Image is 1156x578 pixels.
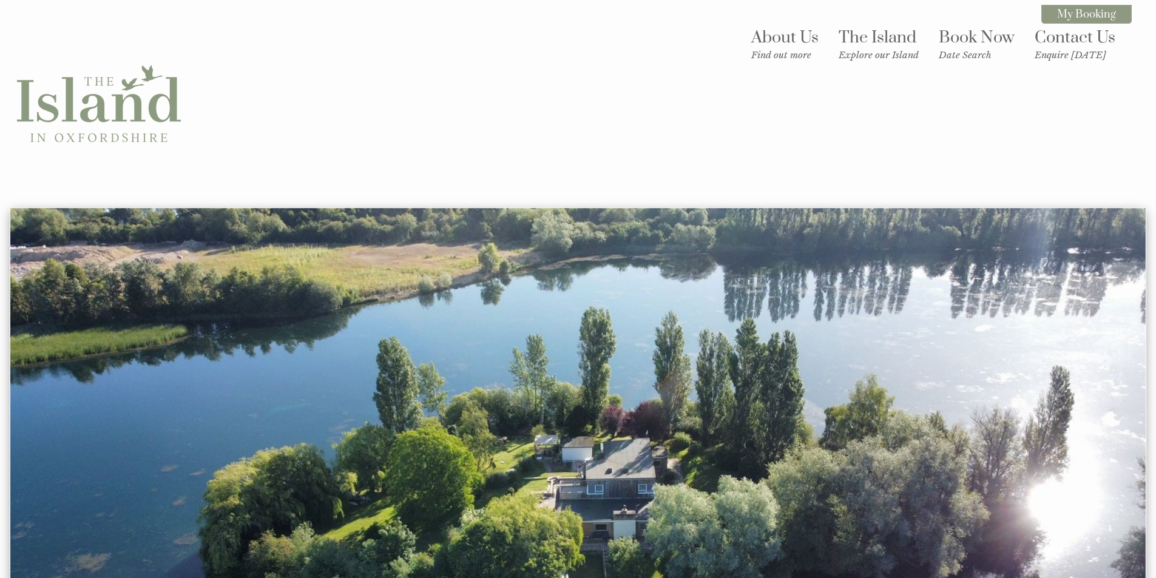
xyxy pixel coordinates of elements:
small: Enquire [DATE] [1035,49,1115,61]
small: Explore our Island [839,49,919,61]
small: Find out more [751,49,819,61]
a: My Booking [1041,5,1132,24]
a: Book NowDate Search [939,27,1015,61]
a: The IslandExplore our Island [839,27,919,61]
a: About UsFind out more [751,27,819,61]
img: The Island in Oxfordshire [17,22,181,186]
small: Date Search [939,49,1015,61]
a: Contact UsEnquire [DATE] [1035,27,1115,61]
